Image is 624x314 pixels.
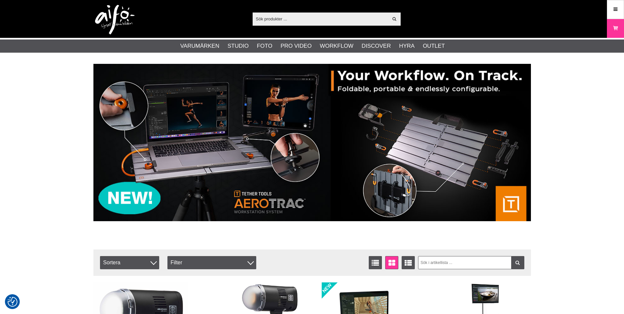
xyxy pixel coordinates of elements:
[253,14,388,24] input: Sök produkter ...
[402,256,415,269] a: Utökad listvisning
[385,256,398,269] a: Fönstervisning
[418,256,524,269] input: Sök i artikellista ...
[95,5,135,35] img: logo.png
[93,64,531,221] img: Annons:007 banner-header-aerotrac-1390x500.jpg
[8,297,17,307] img: Revisit consent button
[399,42,414,50] a: Hyra
[100,256,159,269] span: Sortera
[369,256,382,269] a: Listvisning
[320,42,353,50] a: Workflow
[257,42,272,50] a: Foto
[8,296,17,308] button: Samtyckesinställningar
[180,42,219,50] a: Varumärken
[511,256,524,269] a: Filtrera
[362,42,391,50] a: Discover
[228,42,249,50] a: Studio
[167,256,256,269] div: Filter
[281,42,312,50] a: Pro Video
[423,42,445,50] a: Outlet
